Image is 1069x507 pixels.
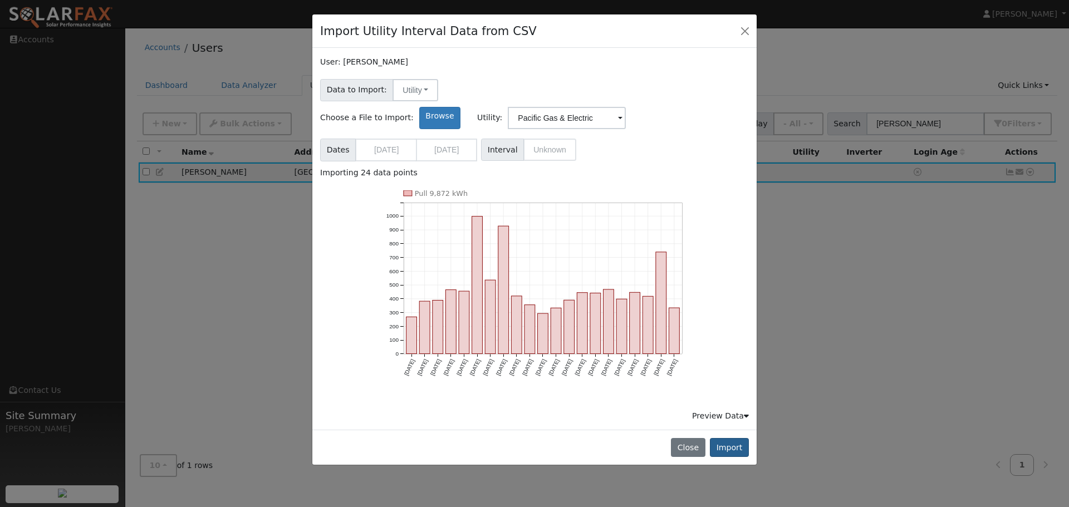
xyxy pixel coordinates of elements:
[416,358,429,377] text: [DATE]
[692,410,749,422] div: Preview Data
[320,79,393,101] span: Data to Import:
[630,293,640,354] rect: onclick=""
[564,301,575,354] rect: onclick=""
[737,23,753,38] button: Close
[534,358,547,377] text: [DATE]
[459,291,469,354] rect: onclick=""
[320,167,749,179] div: Importing 24 data points
[710,438,749,457] button: Import
[574,358,587,377] text: [DATE]
[643,297,654,354] rect: onclick=""
[455,358,468,377] text: [DATE]
[508,358,521,377] text: [DATE]
[616,299,627,354] rect: onclick=""
[395,351,399,357] text: 0
[389,282,399,288] text: 500
[389,227,399,233] text: 900
[626,358,639,377] text: [DATE]
[669,308,680,354] rect: onclick=""
[320,56,408,68] label: User: [PERSON_NAME]
[524,305,535,354] rect: onclick=""
[320,139,356,161] span: Dates
[587,358,600,377] text: [DATE]
[508,107,626,129] input: Select a Utility
[429,358,442,377] text: [DATE]
[389,309,399,316] text: 300
[640,358,653,377] text: [DATE]
[538,314,548,354] rect: onclick=""
[613,358,626,377] text: [DATE]
[604,289,614,354] rect: onclick=""
[389,268,399,274] text: 600
[551,308,561,354] rect: onclick=""
[442,358,455,377] text: [DATE]
[419,107,460,129] label: Browse
[389,254,399,260] text: 700
[521,358,534,377] text: [DATE]
[389,323,399,329] text: 200
[485,280,496,354] rect: onclick=""
[393,79,438,101] button: Utility
[656,252,666,354] rect: onclick=""
[577,293,587,354] rect: onclick=""
[653,358,665,377] text: [DATE]
[600,358,613,377] text: [DATE]
[445,290,456,354] rect: onclick=""
[671,438,705,457] button: Close
[433,301,443,354] rect: onclick=""
[320,22,537,40] h4: Import Utility Interval Data from CSV
[389,240,399,247] text: 800
[415,189,468,198] text: Pull 9,872 kWh
[511,296,522,354] rect: onclick=""
[561,358,573,377] text: [DATE]
[666,358,679,377] text: [DATE]
[419,302,430,354] rect: onclick=""
[481,139,524,161] span: Interval
[469,358,482,377] text: [DATE]
[547,358,560,377] text: [DATE]
[320,112,414,124] span: Choose a File to Import:
[495,358,508,377] text: [DATE]
[403,358,415,377] text: [DATE]
[386,213,399,219] text: 1000
[406,317,416,354] rect: onclick=""
[498,226,509,354] rect: onclick=""
[389,296,399,302] text: 400
[389,337,399,343] text: 100
[472,216,482,354] rect: onclick=""
[590,293,601,354] rect: onclick=""
[477,112,502,124] span: Utility:
[482,358,494,377] text: [DATE]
